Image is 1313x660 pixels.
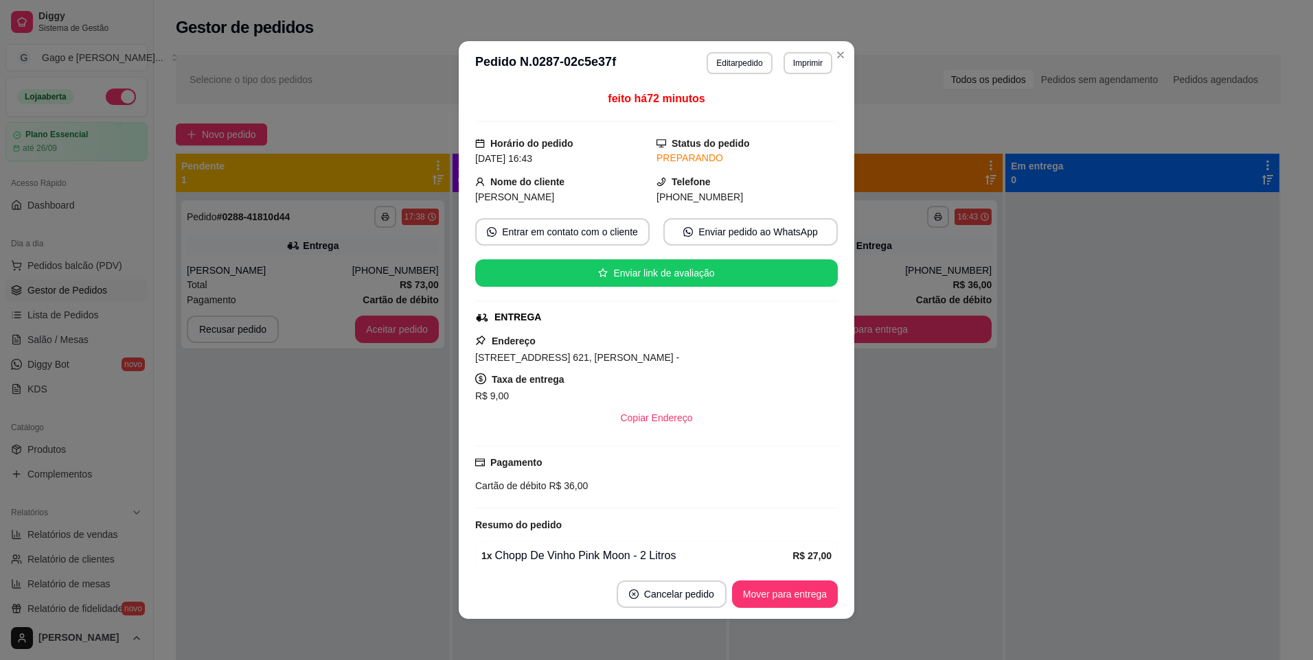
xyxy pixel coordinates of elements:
[672,138,750,149] strong: Status do pedido
[732,580,838,608] button: Mover para entrega
[547,480,589,491] span: R$ 36,00
[475,352,679,363] span: [STREET_ADDRESS] 621, [PERSON_NAME] -
[792,550,832,561] strong: R$ 27,00
[492,374,564,385] strong: Taxa de entrega
[608,93,705,104] span: feito há 72 minutos
[656,191,743,202] span: [PHONE_NUMBER]
[707,52,772,74] button: Editarpedido
[475,519,562,530] strong: Resumo do pedido
[475,335,486,346] span: pushpin
[656,151,838,165] div: PREPARANDO
[784,52,832,74] button: Imprimir
[475,390,509,401] span: R$ 9,00
[656,139,666,148] span: desktop
[683,227,693,237] span: whats-app
[672,176,711,187] strong: Telefone
[475,139,485,148] span: calendar
[490,138,573,149] strong: Horário do pedido
[656,177,666,187] span: phone
[492,335,536,346] strong: Endereço
[617,580,727,608] button: close-circleCancelar pedido
[475,480,547,491] span: Cartão de débito
[494,310,541,325] div: ENTREGA
[475,218,650,246] button: whats-appEntrar em contato com o cliente
[481,550,492,561] strong: 1 x
[609,404,703,432] button: Copiar Endereço
[598,268,608,278] span: star
[475,191,554,202] span: [PERSON_NAME]
[481,547,792,564] div: Chopp De Vinho Pink Moon - 2 Litros
[475,52,616,74] h3: Pedido N. 0287-02c5e37f
[830,44,852,66] button: Close
[663,218,838,246] button: whats-appEnviar pedido ao WhatsApp
[475,153,532,164] span: [DATE] 16:43
[487,227,496,237] span: whats-app
[629,589,639,599] span: close-circle
[475,177,485,187] span: user
[475,373,486,384] span: dollar
[475,259,838,287] button: starEnviar link de avaliação
[490,457,542,468] strong: Pagamento
[490,176,564,187] strong: Nome do cliente
[475,458,485,467] span: credit-card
